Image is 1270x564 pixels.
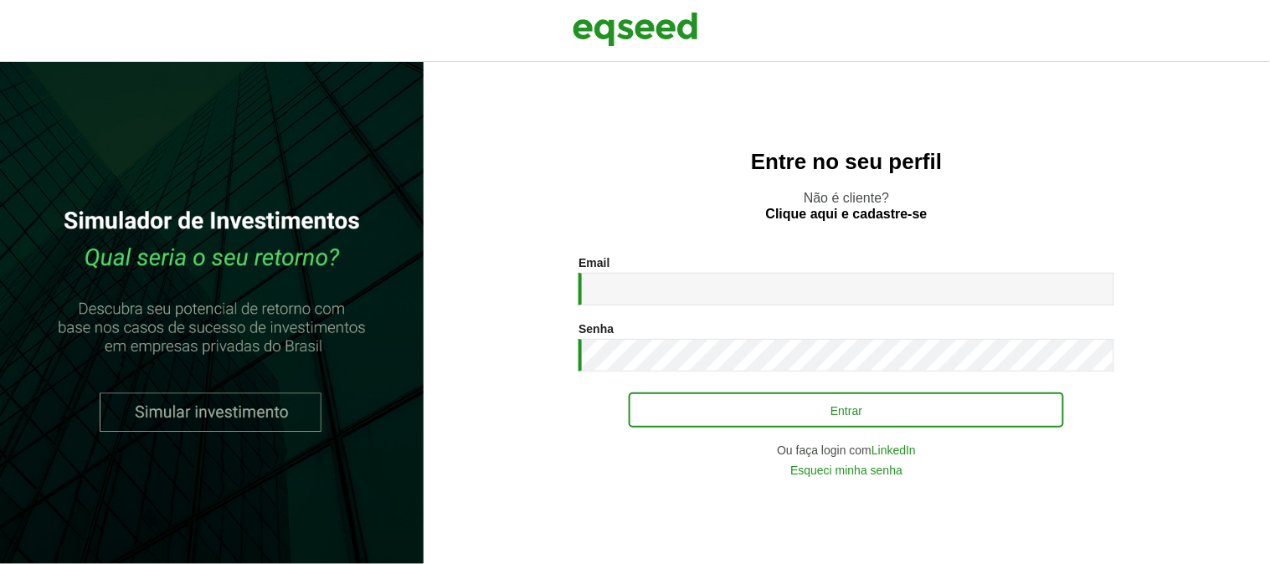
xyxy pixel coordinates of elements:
[573,8,698,50] img: EqSeed Logo
[578,323,614,335] label: Senha
[457,150,1237,174] h2: Entre no seu perfil
[457,190,1237,222] p: Não é cliente?
[790,464,902,476] a: Esqueci minha senha
[766,208,928,221] a: Clique aqui e cadastre-se
[629,392,1064,428] button: Entrar
[578,444,1114,456] div: Ou faça login com
[578,257,609,269] label: Email
[872,444,916,456] a: LinkedIn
